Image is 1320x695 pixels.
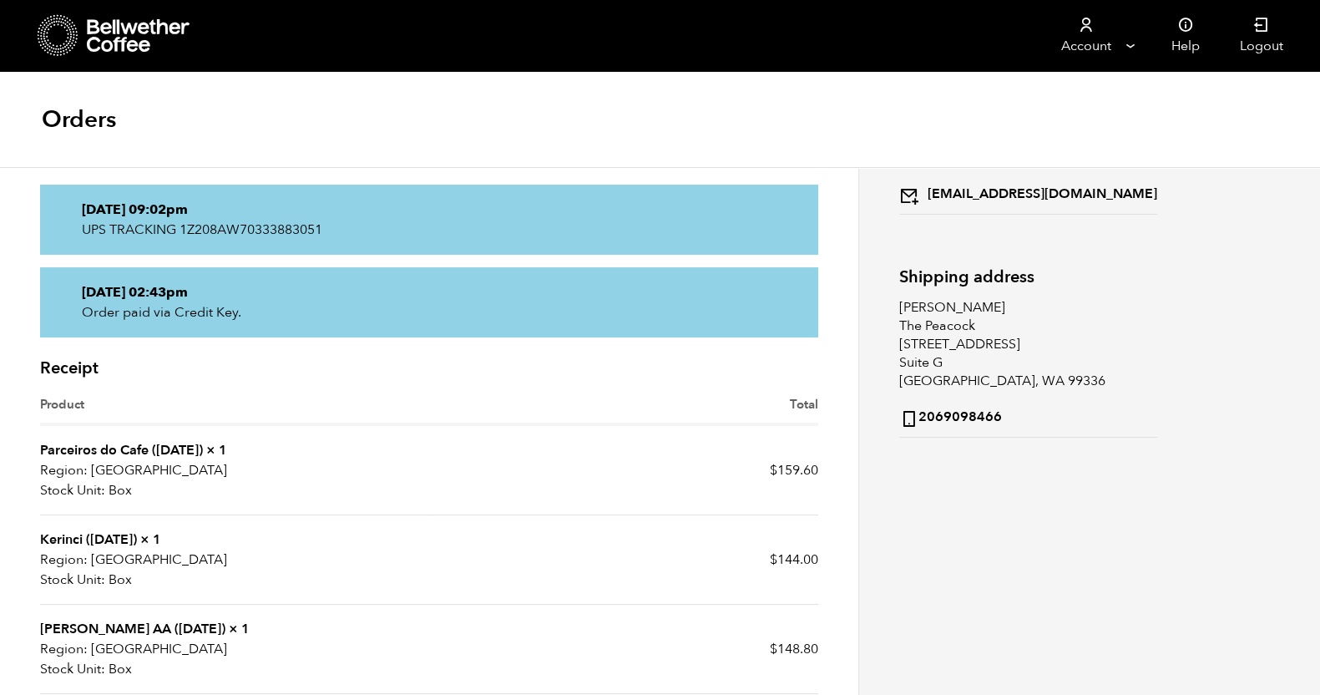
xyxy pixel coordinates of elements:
strong: Region: [40,550,88,570]
span: $ [770,640,777,658]
bdi: 148.80 [770,640,818,658]
strong: 2069098466 [899,404,1002,429]
strong: Stock Unit: [40,570,105,590]
h2: Shipping address [899,267,1157,287]
strong: Region: [40,460,88,480]
h2: Order updates [40,148,818,168]
p: Box [40,480,429,500]
p: Box [40,659,429,679]
p: [GEOGRAPHIC_DATA] [40,639,429,659]
span: $ [770,461,777,479]
address: [PERSON_NAME] The Peacock [STREET_ADDRESS] Suite G [GEOGRAPHIC_DATA], WA 99336 [899,298,1157,438]
strong: × 1 [206,441,227,459]
p: [DATE] 09:02pm [82,200,776,220]
bdi: 144.00 [770,550,818,569]
p: [GEOGRAPHIC_DATA] [40,550,429,570]
a: Kerinci ([DATE]) [40,530,137,549]
strong: Stock Unit: [40,480,105,500]
th: Product [40,395,429,426]
strong: × 1 [140,530,161,549]
strong: Stock Unit: [40,659,105,679]
p: [DATE] 02:43pm [82,282,776,302]
strong: Region: [40,639,88,659]
p: [GEOGRAPHIC_DATA] [40,460,429,480]
span: $ [770,550,777,569]
p: Order paid via Credit Key. [82,302,776,322]
p: Box [40,570,429,590]
h1: Orders [42,104,116,134]
bdi: 159.60 [770,461,818,479]
a: Parceiros do Cafe ([DATE]) [40,441,203,459]
th: Total [429,395,818,426]
strong: [EMAIL_ADDRESS][DOMAIN_NAME] [899,181,1157,205]
a: [PERSON_NAME] AA ([DATE]) [40,620,225,638]
h2: Receipt [40,358,818,378]
strong: × 1 [229,620,250,638]
p: UPS TRACKING 1Z208AW70333883051 [82,220,776,240]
